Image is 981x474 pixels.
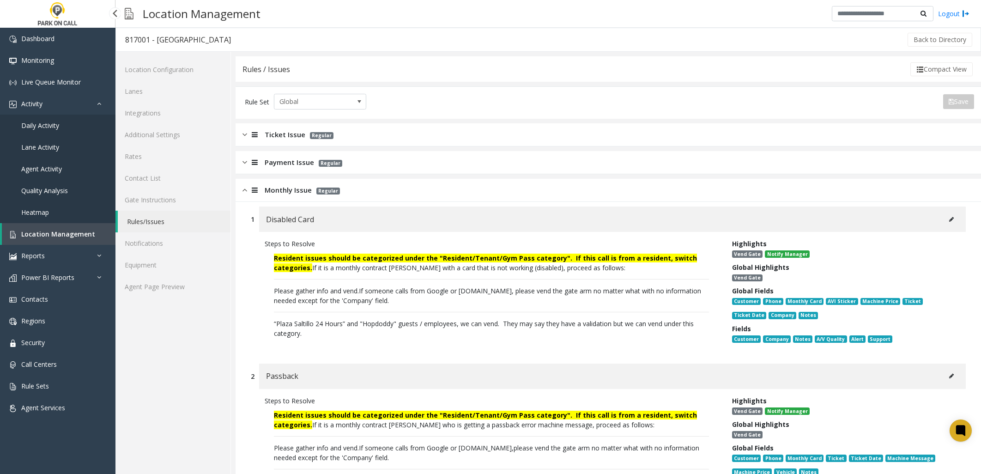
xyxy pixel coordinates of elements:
[242,129,247,140] img: closed
[21,403,65,412] span: Agent Services
[21,143,59,152] span: Lane Activity
[21,186,68,195] span: Quality Analysis
[9,405,17,412] img: 'icon'
[21,273,74,282] span: Power BI Reports
[310,132,333,139] span: Regular
[21,78,81,86] span: Live Queue Monitor
[316,188,340,194] span: Regular
[9,274,17,282] img: 'icon'
[21,338,45,347] span: Security
[138,2,265,25] h3: Location Management
[265,185,312,195] span: Monthly Issue
[115,124,230,146] a: Additional Settings
[115,189,230,211] a: Gate Instructions
[115,59,230,80] a: Location Configuration
[786,298,824,305] span: Monthly Card
[9,231,17,238] img: 'icon'
[9,383,17,390] img: 'icon'
[763,455,783,462] span: Phone
[21,316,45,325] span: Regions
[732,298,761,305] span: Customer
[265,396,718,406] div: Steps to Resolve
[763,298,783,305] span: Phone
[115,102,230,124] a: Integrations
[319,160,342,167] span: Regular
[115,167,230,189] a: Contact List
[274,444,699,462] span: please vend the gate arm no matter what with no information needed except for the 'Company' field.
[9,101,17,108] img: 'icon'
[902,298,923,305] span: Ticket
[115,254,230,276] a: Equipment
[860,298,900,305] span: Machine Price
[9,36,17,43] img: 'icon'
[21,230,95,238] span: Location Management
[763,335,790,343] span: Company
[732,250,763,258] span: Vend Gate
[125,34,231,46] div: 817001 - [GEOGRAPHIC_DATA]
[21,295,48,304] span: Contacts
[21,382,49,390] span: Rule Sets
[242,63,290,75] div: Rules / Issues
[732,286,774,295] span: Global Fields
[115,80,230,102] a: Lanes
[732,396,767,405] span: Highlights
[118,211,230,232] a: Rules/Issues
[21,251,45,260] span: Reports
[21,164,62,173] span: Agent Activity
[732,407,763,415] span: Vend Gate
[115,276,230,298] a: Agent Page Preview
[732,455,761,462] span: Customer
[799,312,818,319] span: Notes
[21,99,42,108] span: Activity
[115,232,230,254] a: Notifications
[9,340,17,347] img: 'icon'
[815,335,847,343] span: A/V Quality
[765,250,809,258] span: Notify Manager
[732,335,761,343] span: Customer
[9,57,17,65] img: 'icon'
[732,431,763,438] span: Vend Gate
[266,370,298,382] span: Passback
[251,214,254,224] div: 1
[21,360,57,369] span: Call Centers
[274,319,709,338] p: “Plaza Saltillo 24 Hours” and "Hopdoddy" guests / employees, we can vend. They may say they have ...
[359,444,514,452] span: If someone calls from Google or [DOMAIN_NAME],
[769,312,796,319] span: Company
[274,253,709,273] p: If it is a monthly contract [PERSON_NAME] with a card that is not working (disabled), proceed as ...
[732,263,789,272] span: Global Highlights
[732,239,767,248] span: Highlights
[265,129,305,140] span: Ticket Issue
[732,420,789,429] span: Global Highlights
[21,56,54,65] span: Monitoring
[274,254,697,272] b: Resident issues should be categorized under the "Resident/Tenant/Gym Pass category". If this call...
[9,79,17,86] img: 'icon'
[793,335,812,343] span: Notes
[265,239,718,249] div: Steps to Resolve
[266,213,314,225] span: Disabled Card
[274,411,697,429] span: Resident issues should be categorized under the "Resident/Tenant/Gym Pass category". If this call...
[21,121,59,130] span: Daily Activity
[242,185,247,195] img: opened
[938,9,969,18] a: Logout
[265,157,314,168] span: Payment Issue
[274,286,701,305] span: If someone calls from Google or [DOMAIN_NAME], please vend the gate arm no matter what with no in...
[732,324,751,333] span: Fields
[910,62,973,76] button: Compact View
[908,33,972,47] button: Back to Directory
[885,455,935,462] span: Machine Message
[21,208,49,217] span: Heatmap
[826,455,846,462] span: Ticket
[125,2,133,25] img: pageIcon
[274,443,709,462] p: Please gather info and vend.
[786,455,824,462] span: Monthly Card
[962,9,969,18] img: logout
[9,253,17,260] img: 'icon'
[765,407,809,415] span: Notify Manager
[732,312,766,319] span: Ticket Date
[274,94,347,109] span: Global
[21,34,54,43] span: Dashboard
[732,274,763,282] span: Vend Gate
[274,286,709,305] p: Please gather info and vend.
[9,361,17,369] img: 'icon'
[849,335,866,343] span: Alert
